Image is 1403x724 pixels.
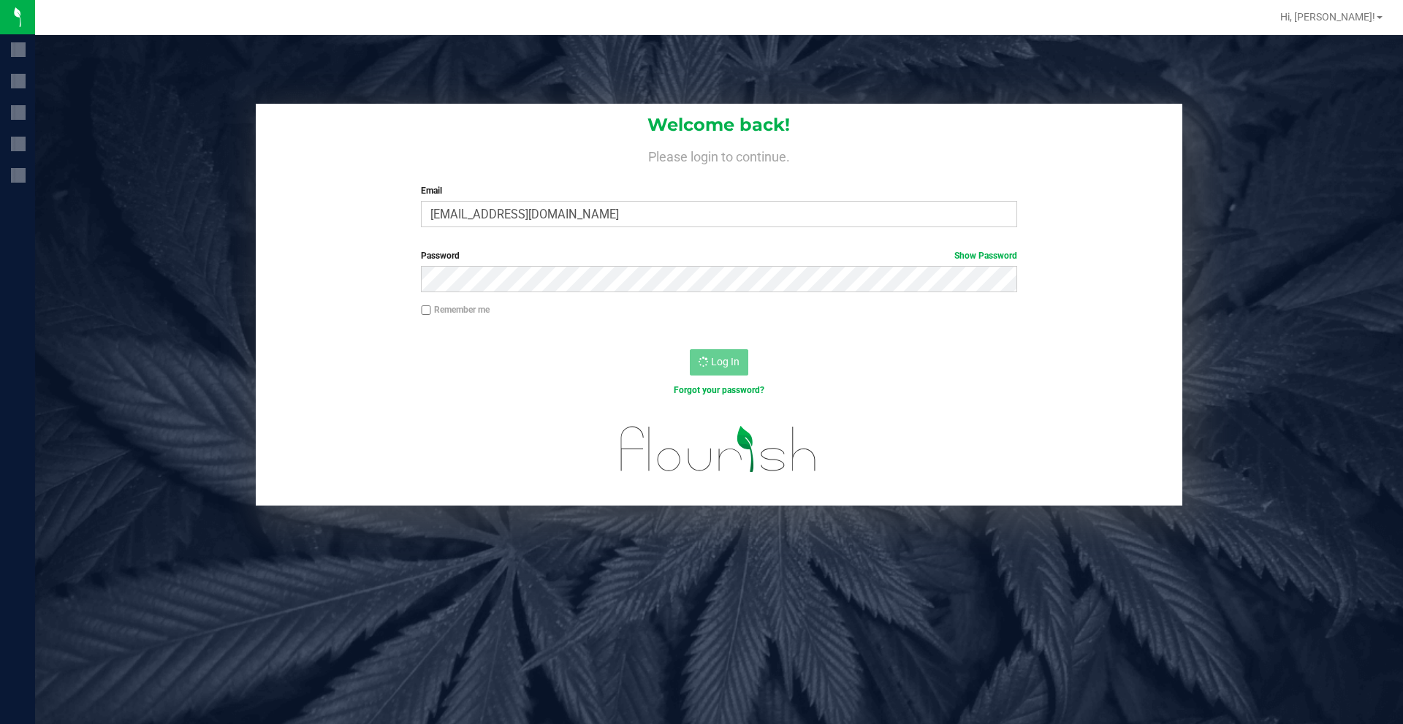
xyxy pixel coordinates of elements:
[690,349,748,376] button: Log In
[674,385,764,395] a: Forgot your password?
[1280,11,1375,23] span: Hi, [PERSON_NAME]!
[603,412,834,487] img: flourish_logo.svg
[421,305,431,316] input: Remember me
[421,303,490,316] label: Remember me
[954,251,1017,261] a: Show Password
[256,146,1182,164] h4: Please login to continue.
[711,356,739,367] span: Log In
[256,115,1182,134] h1: Welcome back!
[421,184,1016,197] label: Email
[421,251,460,261] span: Password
